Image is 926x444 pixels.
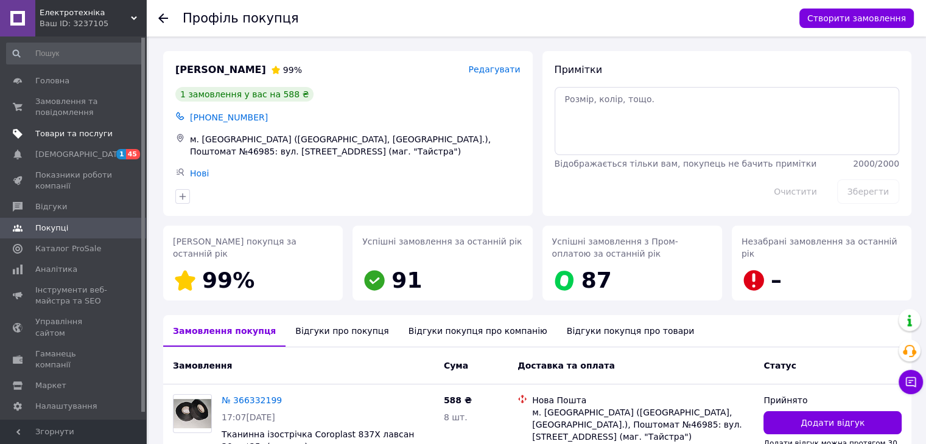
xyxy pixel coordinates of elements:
[174,399,211,428] img: Фото товару
[771,268,782,293] span: –
[173,237,296,258] span: [PERSON_NAME] покупця за останній рік
[35,380,66,391] span: Маркет
[35,201,67,212] span: Відгуки
[391,268,422,293] span: 91
[35,223,68,234] span: Покупці
[362,237,522,246] span: Успішні замовлення за останній рік
[35,285,113,307] span: Інструменти веб-майстра та SEO
[175,87,314,102] div: 1 замовлення у вас на 588 ₴
[222,395,282,405] a: № 366332199
[283,65,302,75] span: 99%
[163,315,286,347] div: Замовлення покупця
[35,316,113,338] span: Управління сайтом
[286,315,398,347] div: Відгуки про покупця
[552,237,678,258] span: Успішні замовлення з Пром-оплатою за останній рік
[581,268,612,293] span: 87
[6,43,144,64] input: Пошук
[35,264,77,275] span: Аналітика
[126,149,140,159] span: 45
[35,243,101,254] span: Каталог ProSale
[40,18,146,29] div: Ваш ID: 3237105
[158,12,168,24] div: Повернутися назад
[175,63,266,77] span: [PERSON_NAME]
[444,361,468,370] span: Cума
[532,406,754,443] div: м. [GEOGRAPHIC_DATA] ([GEOGRAPHIC_DATA], [GEOGRAPHIC_DATA].), Поштомат №46985: вул. [STREET_ADDRE...
[40,7,131,18] span: Електротехніка
[183,11,299,26] h1: Профіль покупця
[399,315,557,347] div: Відгуки покупця про компанію
[116,149,126,159] span: 1
[517,361,615,370] span: Доставка та оплата
[899,370,923,394] button: Чат з покупцем
[801,417,865,429] span: Додати відгук
[853,159,899,168] span: 2000 / 2000
[173,394,212,433] a: Фото товару
[35,128,113,139] span: Товари та послуги
[188,131,523,160] div: м. [GEOGRAPHIC_DATA] ([GEOGRAPHIC_DATA], [GEOGRAPHIC_DATA].), Поштомат №46985: вул. [STREET_ADDRE...
[35,349,113,370] span: Гаманець компанії
[444,395,472,405] span: 588 ₴
[35,75,69,86] span: Головна
[202,268,254,293] span: 99%
[35,96,113,118] span: Замовлення та повідомлення
[190,168,209,178] a: Нові
[190,113,268,122] span: [PHONE_NUMBER]
[763,411,902,434] button: Додати відгук
[35,149,125,160] span: [DEMOGRAPHIC_DATA]
[799,9,914,28] button: Створити замовлення
[444,412,468,422] span: 8 шт.
[557,315,704,347] div: Відгуки покупця про товари
[468,64,520,74] span: Редагувати
[555,64,602,75] span: Примітки
[555,159,817,168] span: Відображається тільки вам, покупець не бачить примітки
[763,394,902,406] div: Прийнято
[35,170,113,192] span: Показники роботи компанії
[742,237,897,258] span: Незабрані замовлення за останній рік
[532,394,754,406] div: Нова Пошта
[763,361,796,370] span: Статус
[173,361,232,370] span: Замовлення
[35,401,97,412] span: Налаштування
[222,412,275,422] span: 17:07[DATE]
